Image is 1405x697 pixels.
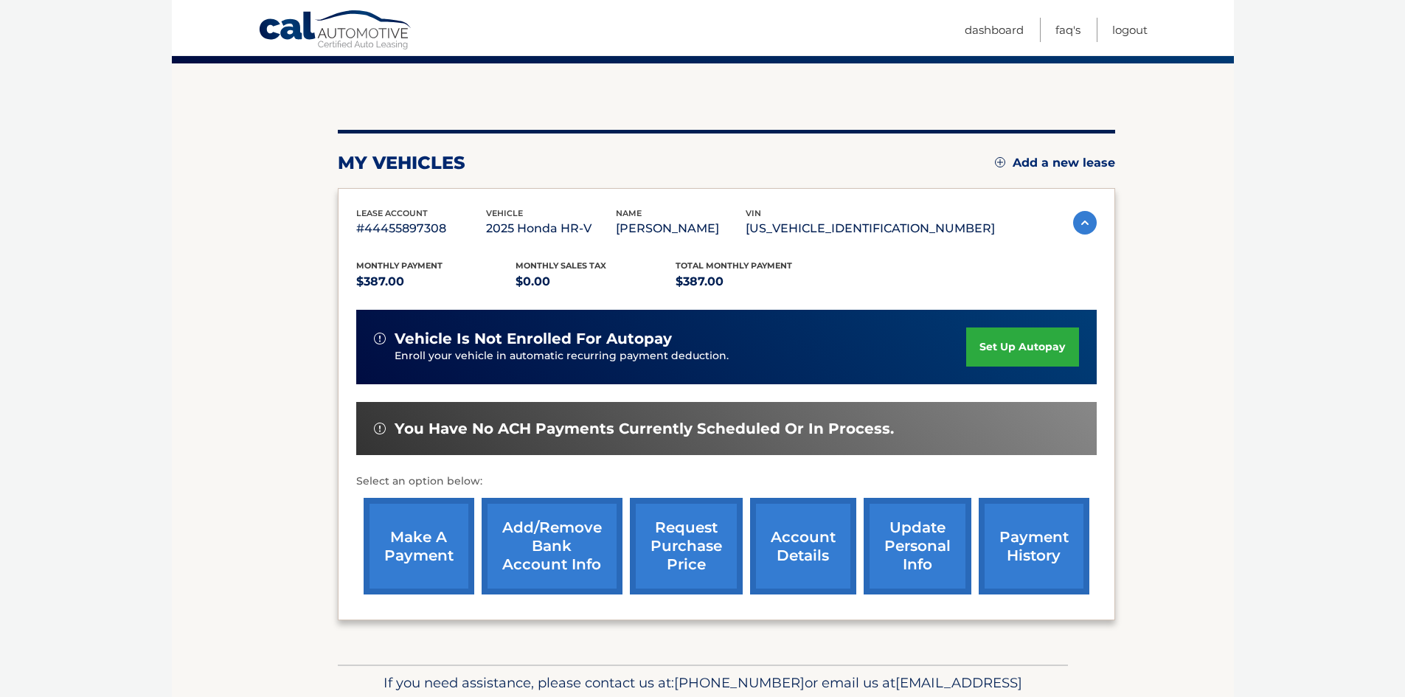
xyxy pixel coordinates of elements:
p: 2025 Honda HR-V [486,218,616,239]
img: alert-white.svg [374,423,386,434]
span: vin [746,208,761,218]
a: FAQ's [1055,18,1080,42]
a: request purchase price [630,498,743,594]
span: Monthly Payment [356,260,443,271]
span: [PHONE_NUMBER] [674,674,805,691]
a: payment history [979,498,1089,594]
img: add.svg [995,157,1005,167]
span: vehicle is not enrolled for autopay [395,330,672,348]
p: $387.00 [356,271,516,292]
p: Enroll your vehicle in automatic recurring payment deduction. [395,348,967,364]
span: You have no ACH payments currently scheduled or in process. [395,420,894,438]
span: vehicle [486,208,523,218]
a: Dashboard [965,18,1024,42]
h2: my vehicles [338,152,465,174]
a: set up autopay [966,327,1078,367]
span: Monthly sales Tax [516,260,606,271]
a: Logout [1112,18,1148,42]
p: #44455897308 [356,218,486,239]
a: Add/Remove bank account info [482,498,622,594]
img: alert-white.svg [374,333,386,344]
a: update personal info [864,498,971,594]
a: make a payment [364,498,474,594]
p: $0.00 [516,271,676,292]
a: account details [750,498,856,594]
img: accordion-active.svg [1073,211,1097,235]
a: Add a new lease [995,156,1115,170]
p: [PERSON_NAME] [616,218,746,239]
p: Select an option below: [356,473,1097,490]
a: Cal Automotive [258,10,413,52]
span: Total Monthly Payment [676,260,792,271]
span: lease account [356,208,428,218]
p: [US_VEHICLE_IDENTIFICATION_NUMBER] [746,218,995,239]
span: name [616,208,642,218]
p: $387.00 [676,271,836,292]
